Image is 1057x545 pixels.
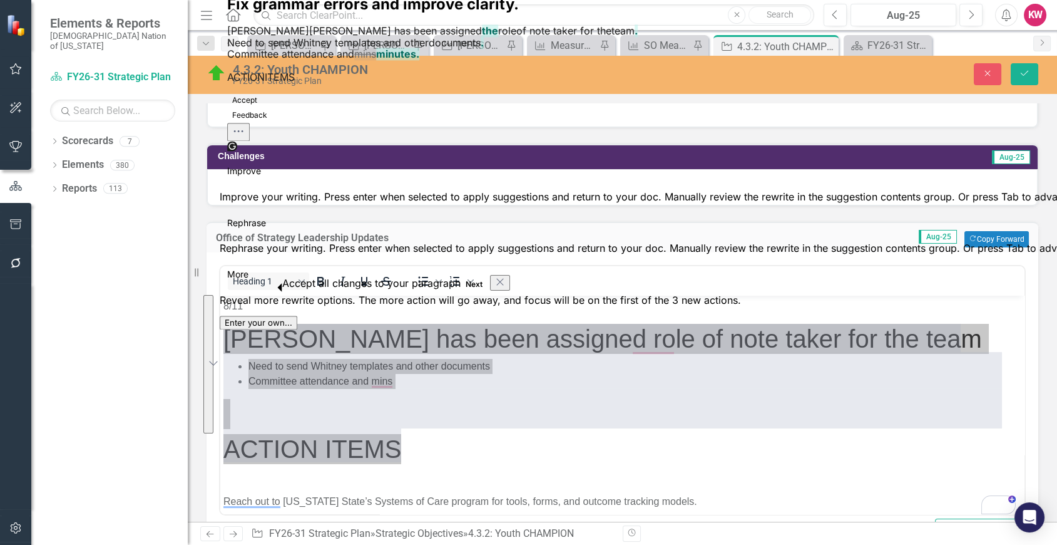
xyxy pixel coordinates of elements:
button: Switch to old editor [935,519,1026,541]
a: Strategic Objectives [375,527,463,539]
a: Reports [62,182,97,196]
h3: Office of Strategy Leadership Updates [216,232,712,244]
a: Scorecards [62,134,113,148]
a: FY26-31 Strategic Plan [50,70,175,85]
a: FY26-31 Strategic Plan [269,527,370,539]
h3: Challenges [218,152,659,161]
small: [DEMOGRAPHIC_DATA] Nation of [US_STATE] [50,31,175,51]
div: 4.3.2: Youth CHAMPION [468,527,574,539]
img: On Target [207,63,227,83]
div: 113 [103,184,128,194]
a: Elements [62,158,104,172]
iframe: Rich Text Area [220,296,1024,514]
input: Search Below... [50,100,175,122]
span: Elements & Reports [50,16,175,31]
img: ClearPoint Strategy [6,14,28,36]
div: 7 [120,136,140,147]
div: Open Intercom Messenger [1014,502,1044,532]
div: 380 [110,160,135,170]
div: » » [251,527,613,541]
